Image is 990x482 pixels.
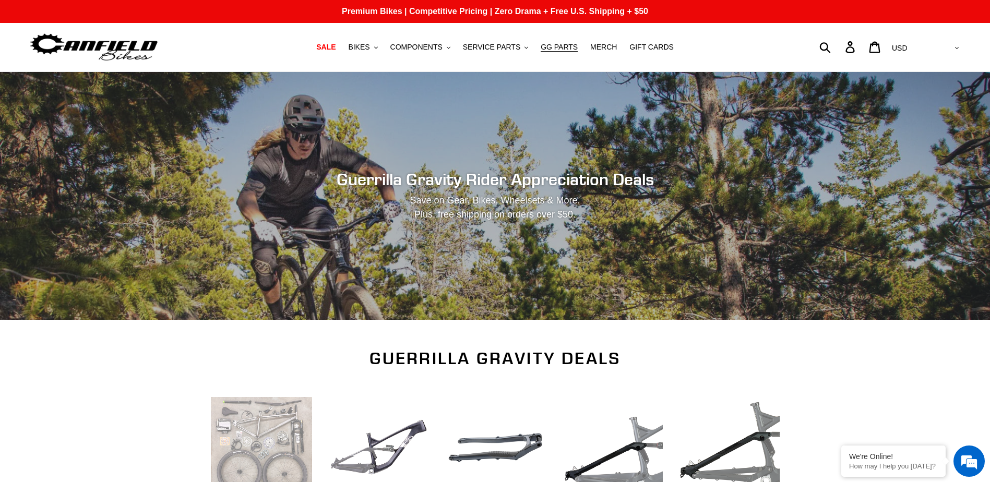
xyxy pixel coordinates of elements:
p: Save on Gear, Bikes, Wheelsets & More. Plus, free shipping on orders over $50. [282,194,709,222]
input: Search [825,35,852,58]
span: GIFT CARDS [629,43,674,52]
a: MERCH [585,40,622,54]
h2: Guerrilla Gravity Rider Appreciation Deals [211,170,780,189]
span: MERCH [590,43,617,52]
span: BIKES [348,43,369,52]
span: SALE [316,43,336,52]
span: SERVICE PARTS [463,43,520,52]
img: Canfield Bikes [29,31,159,64]
button: BIKES [343,40,383,54]
button: SERVICE PARTS [458,40,533,54]
span: GG PARTS [541,43,578,52]
a: SALE [311,40,341,54]
div: We're Online! [849,452,938,461]
a: GIFT CARDS [624,40,679,54]
h2: Guerrilla Gravity Deals [211,348,780,368]
button: COMPONENTS [385,40,456,54]
span: COMPONENTS [390,43,443,52]
a: GG PARTS [535,40,583,54]
p: How may I help you today? [849,462,938,470]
